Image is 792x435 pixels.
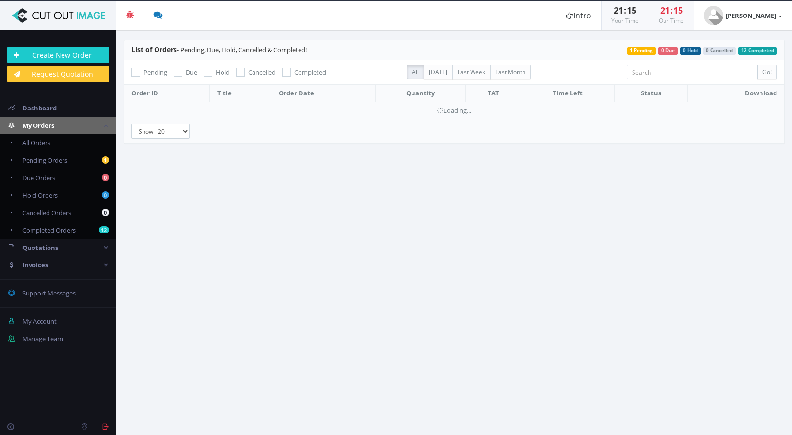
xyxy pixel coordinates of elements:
[248,68,276,77] span: Cancelled
[131,45,177,54] span: List of Orders
[757,65,777,79] input: Go!
[143,68,167,77] span: Pending
[7,47,109,63] a: Create New Order
[131,46,307,54] span: - Pending, Due, Hold, Cancelled & Completed!
[556,1,601,30] a: Intro
[627,65,758,79] input: Search
[271,85,375,102] th: Order Date
[22,226,76,234] span: Completed Orders
[22,121,54,130] span: My Orders
[22,208,71,217] span: Cancelled Orders
[694,1,792,30] a: [PERSON_NAME]
[406,89,435,97] span: Quantity
[521,85,615,102] th: Time Left
[294,68,326,77] span: Completed
[738,47,777,55] span: 12 Completed
[424,65,453,79] label: [DATE]
[407,65,424,79] label: All
[22,139,50,147] span: All Orders
[611,16,639,25] small: Your Time
[216,68,230,77] span: Hold
[623,4,627,16] span: :
[210,85,271,102] th: Title
[22,289,76,297] span: Support Messages
[627,47,656,55] span: 1 Pending
[658,47,678,55] span: 0 Due
[726,11,776,20] strong: [PERSON_NAME]
[627,4,636,16] span: 15
[466,85,521,102] th: TAT
[22,191,58,200] span: Hold Orders
[22,173,55,182] span: Due Orders
[673,4,683,16] span: 15
[102,174,109,181] b: 0
[124,102,784,119] td: Loading...
[22,317,57,326] span: My Account
[704,6,723,25] img: user_default.jpg
[687,85,784,102] th: Download
[680,47,701,55] span: 0 Hold
[102,191,109,199] b: 0
[99,226,109,233] b: 12
[614,4,623,16] span: 21
[660,4,670,16] span: 21
[7,66,109,82] a: Request Quotation
[22,261,48,269] span: Invoices
[452,65,491,79] label: Last Week
[670,4,673,16] span: :
[186,68,197,77] span: Due
[614,85,687,102] th: Status
[22,156,67,165] span: Pending Orders
[7,8,109,23] img: Cut Out Image
[22,104,57,112] span: Dashboard
[659,16,684,25] small: Our Time
[22,243,58,252] span: Quotations
[703,47,736,55] span: 0 Cancelled
[22,334,63,343] span: Manage Team
[490,65,531,79] label: Last Month
[124,85,210,102] th: Order ID
[102,209,109,216] b: 0
[102,156,109,164] b: 1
